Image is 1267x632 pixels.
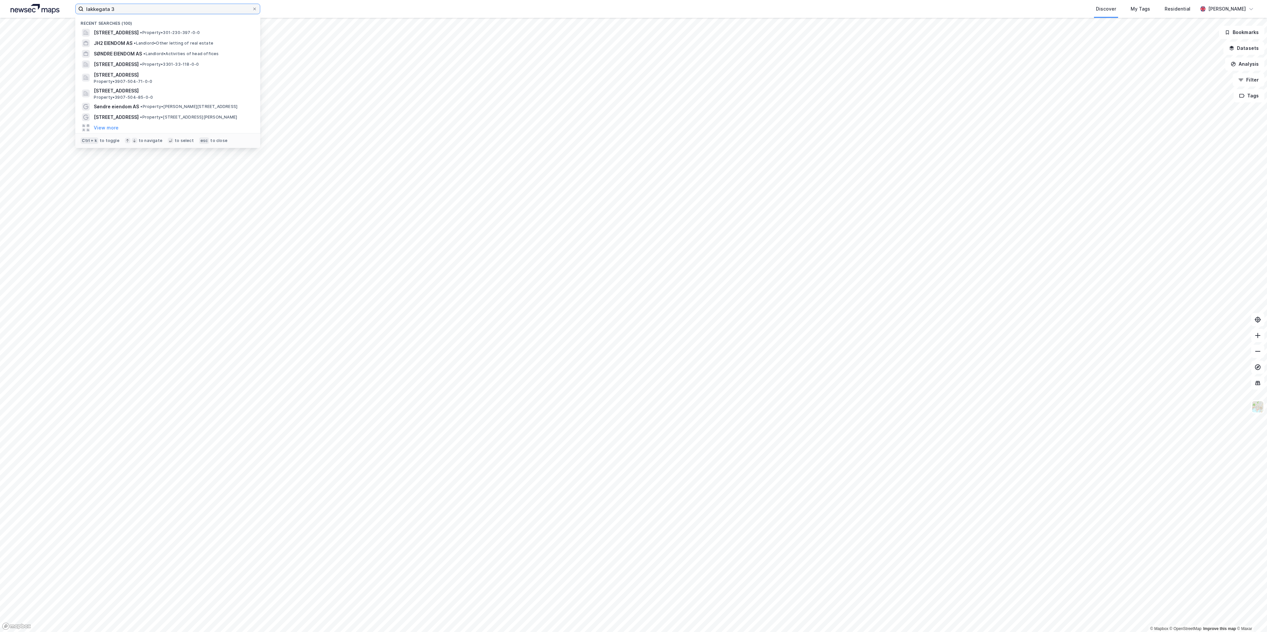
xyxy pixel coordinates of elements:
button: Tags [1234,89,1264,102]
span: Property • 3907-504-71-0-0 [94,79,152,84]
span: • [143,51,145,56]
span: [STREET_ADDRESS] [94,29,139,37]
input: Search by address, cadastre, landlords, tenants or people [84,4,252,14]
span: [STREET_ADDRESS] [94,113,139,121]
span: SØNDRE EIENDOM AS [94,50,142,58]
span: • [134,41,136,46]
span: JH2 EIENDOM AS [94,39,132,47]
a: OpenStreetMap [1170,626,1202,631]
div: to toggle [100,138,120,143]
span: • [140,104,142,109]
div: Recent searches (100) [75,16,260,27]
span: Landlord • Activities of head offices [143,51,219,56]
span: • [140,30,142,35]
img: Z [1251,401,1264,413]
button: Filter [1233,73,1264,87]
div: [PERSON_NAME] [1208,5,1246,13]
span: Property • [PERSON_NAME][STREET_ADDRESS] [140,104,237,109]
div: to select [175,138,194,143]
span: [STREET_ADDRESS] [94,71,252,79]
span: Property • 3301-33-118-0-0 [140,62,199,67]
span: Søndre eiendom AS [94,103,139,111]
a: Mapbox [1150,626,1168,631]
a: Improve this map [1203,626,1236,631]
span: [STREET_ADDRESS] [94,87,252,95]
span: Property • 301-230-397-0-0 [140,30,200,35]
a: Mapbox homepage [2,622,31,630]
span: Landlord • Other letting of real estate [134,41,213,46]
img: logo.a4113a55bc3d86da70a041830d287a7e.svg [11,4,59,14]
button: View more [94,124,119,132]
button: Analysis [1225,57,1264,71]
div: My Tags [1131,5,1150,13]
div: Discover [1096,5,1116,13]
span: [STREET_ADDRESS] [94,60,139,68]
div: esc [199,137,209,144]
iframe: Chat Widget [1234,600,1267,632]
div: Residential [1165,5,1190,13]
span: • [140,115,142,120]
div: to close [210,138,228,143]
span: Property • [STREET_ADDRESS][PERSON_NAME] [140,115,237,120]
div: to navigate [139,138,162,143]
button: Bookmarks [1219,26,1264,39]
span: Property • 3907-504-85-0-0 [94,95,153,100]
button: Datasets [1223,42,1264,55]
span: • [140,62,142,67]
div: Ctrl + k [81,137,98,144]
